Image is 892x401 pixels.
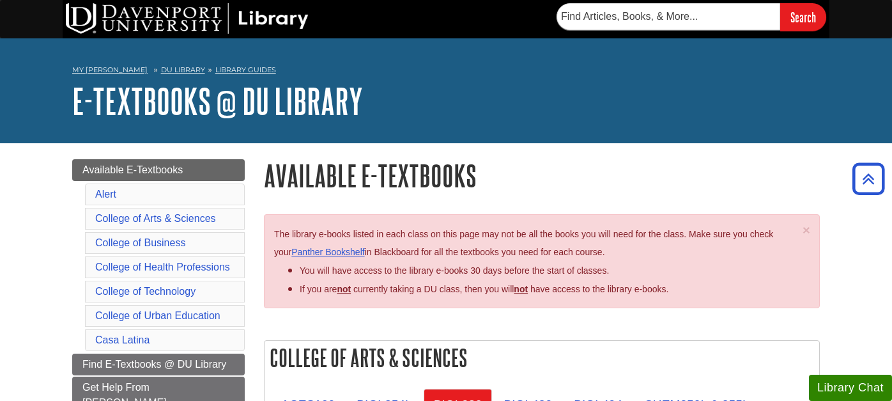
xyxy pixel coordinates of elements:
nav: breadcrumb [72,61,820,82]
h2: College of Arts & Sciences [265,341,819,375]
a: College of Arts & Sciences [95,213,216,224]
span: × [803,223,810,237]
span: If you are currently taking a DU class, then you will have access to the library e-books. [300,284,668,294]
button: Library Chat [809,375,892,401]
a: Library Guides [215,65,276,74]
input: Find Articles, Books, & More... [557,3,780,30]
button: Close [803,223,810,237]
a: College of Health Professions [95,262,230,272]
span: The library e-books listed in each class on this page may not be all the books you will need for ... [274,229,773,258]
a: My [PERSON_NAME] [72,65,148,75]
a: College of Technology [95,286,196,297]
span: You will have access to the library e-books 30 days before the start of classes. [300,265,609,276]
a: Casa Latina [95,334,150,345]
a: Alert [95,189,116,200]
form: Searches DU Library's articles, books, and more [557,3,826,31]
a: Back to Top [848,170,889,187]
img: DU Library [66,3,309,34]
span: Available E-Textbooks [82,164,183,175]
input: Search [780,3,826,31]
strong: not [337,284,351,294]
a: College of Business [95,237,185,248]
span: Find E-Textbooks @ DU Library [82,359,226,370]
a: DU Library [161,65,205,74]
a: Available E-Textbooks [72,159,245,181]
a: Panther Bookshelf [291,247,364,257]
h1: Available E-Textbooks [264,159,820,192]
a: E-Textbooks @ DU Library [72,81,363,121]
u: not [514,284,528,294]
a: College of Urban Education [95,310,220,321]
a: Find E-Textbooks @ DU Library [72,354,245,375]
